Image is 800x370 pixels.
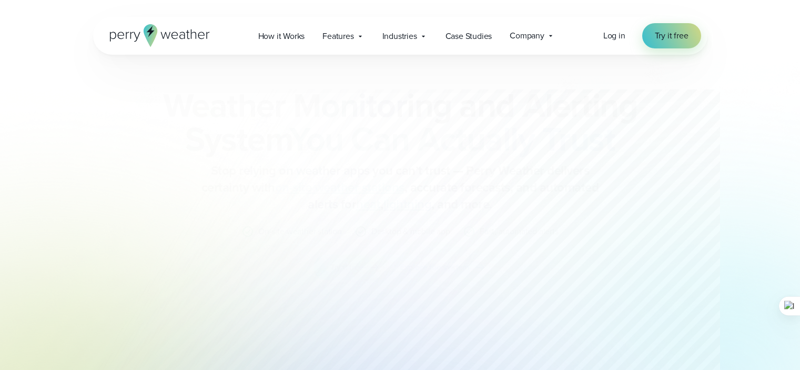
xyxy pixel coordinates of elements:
a: Try it free [642,23,701,48]
span: Case Studies [445,30,492,43]
span: Try it free [655,29,688,42]
a: Case Studies [437,25,501,47]
a: How it Works [249,25,314,47]
span: Industries [382,30,417,43]
span: How it Works [258,30,305,43]
span: Features [322,30,353,43]
span: Company [510,29,544,42]
a: Log in [603,29,625,42]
